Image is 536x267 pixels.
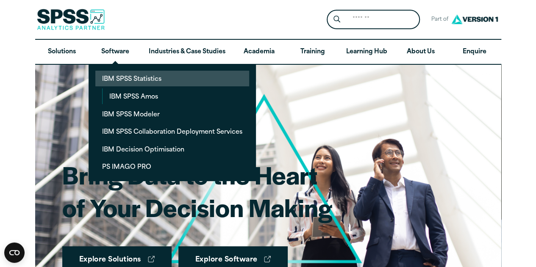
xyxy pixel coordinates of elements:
button: Search magnifying glass icon [329,12,344,28]
ul: Software [89,64,256,181]
button: Open CMP widget [4,242,25,263]
a: IBM SPSS Amos [103,88,249,104]
a: IBM Decision Optimisation [95,141,249,157]
a: Enquire [447,40,501,64]
a: IBM SPSS Collaboration Deployment Services [95,124,249,139]
a: Solutions [35,40,89,64]
a: Software [89,40,142,64]
img: Version1 Logo [449,11,500,27]
a: Academia [232,40,286,64]
a: About Us [394,40,447,64]
a: PS IMAGO PRO [95,159,249,174]
a: IBM SPSS Modeler [95,106,249,122]
a: Industries & Case Studies [142,40,232,64]
a: IBM SPSS Statistics [95,71,249,86]
h1: Bring Data to the Heart of Your Decision Making [62,158,332,224]
nav: Desktop version of site main menu [35,40,501,64]
span: Part of [427,14,449,26]
a: Training [286,40,339,64]
a: Learning Hub [339,40,394,64]
img: SPSS Analytics Partner [37,9,105,30]
svg: Search magnifying glass icon [333,16,340,23]
form: Site Header Search Form [327,10,420,30]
